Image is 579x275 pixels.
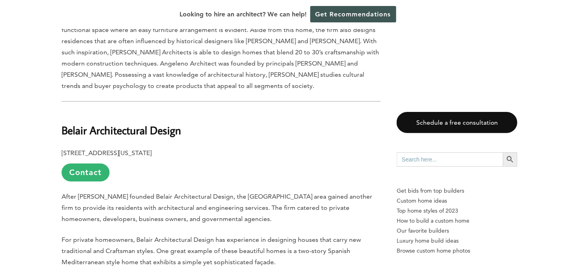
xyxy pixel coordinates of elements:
input: Search here... [397,152,503,167]
p: Get bids from top builders [397,186,517,196]
a: How to build a custom home [397,216,517,226]
svg: Search [506,155,515,164]
a: Our favorite builders [397,226,517,236]
a: Custom home ideas [397,196,517,206]
a: Get Recommendations [310,6,396,22]
a: Browse custom home photos [397,246,517,256]
a: Contact [62,163,110,181]
a: Top home styles of 2023 [397,206,517,216]
span: For private homeowners, Belair Architectural Design has experience in designing houses that carry... [62,236,361,266]
a: Schedule a free consultation [397,112,517,133]
a: Luxury home build ideas [397,236,517,246]
b: [STREET_ADDRESS][US_STATE] [62,149,152,157]
b: Belair Architectural Design [62,123,181,137]
span: One result of this collaborative work ethic is a modern home in [GEOGRAPHIC_DATA] called [PERSON_... [62,4,379,90]
span: After [PERSON_NAME] founded Belair Architectural Design, the [GEOGRAPHIC_DATA] area gained anothe... [62,193,372,223]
